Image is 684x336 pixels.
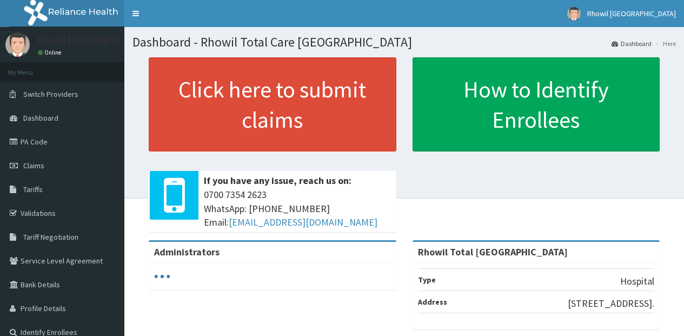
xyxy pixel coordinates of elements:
svg: audio-loading [154,268,170,285]
img: User Image [567,7,581,21]
h1: Dashboard - Rhowil Total Care [GEOGRAPHIC_DATA] [132,35,676,49]
p: Hospital [620,274,654,288]
span: Switch Providers [23,89,78,99]
b: Administrators [154,246,220,258]
span: Rhowil [GEOGRAPHIC_DATA] [587,9,676,18]
li: Here [653,39,676,48]
span: Dashboard [23,113,58,123]
span: Claims [23,161,44,170]
p: Rhowil [GEOGRAPHIC_DATA] [38,35,157,45]
a: [EMAIL_ADDRESS][DOMAIN_NAME] [229,216,377,228]
span: Tariffs [23,185,43,194]
b: Type [418,275,436,285]
a: Dashboard [612,39,652,48]
img: User Image [5,32,30,57]
a: How to Identify Enrollees [413,57,660,151]
b: If you have any issue, reach us on: [204,174,351,187]
p: [STREET_ADDRESS]. [568,297,654,311]
span: Tariff Negotiation [23,232,78,242]
span: 0700 7354 2623 WhatsApp: [PHONE_NUMBER] Email: [204,188,391,229]
a: Online [38,49,64,56]
b: Address [418,297,447,307]
strong: Rhowil Total [GEOGRAPHIC_DATA] [418,246,568,258]
a: Click here to submit claims [149,57,396,151]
